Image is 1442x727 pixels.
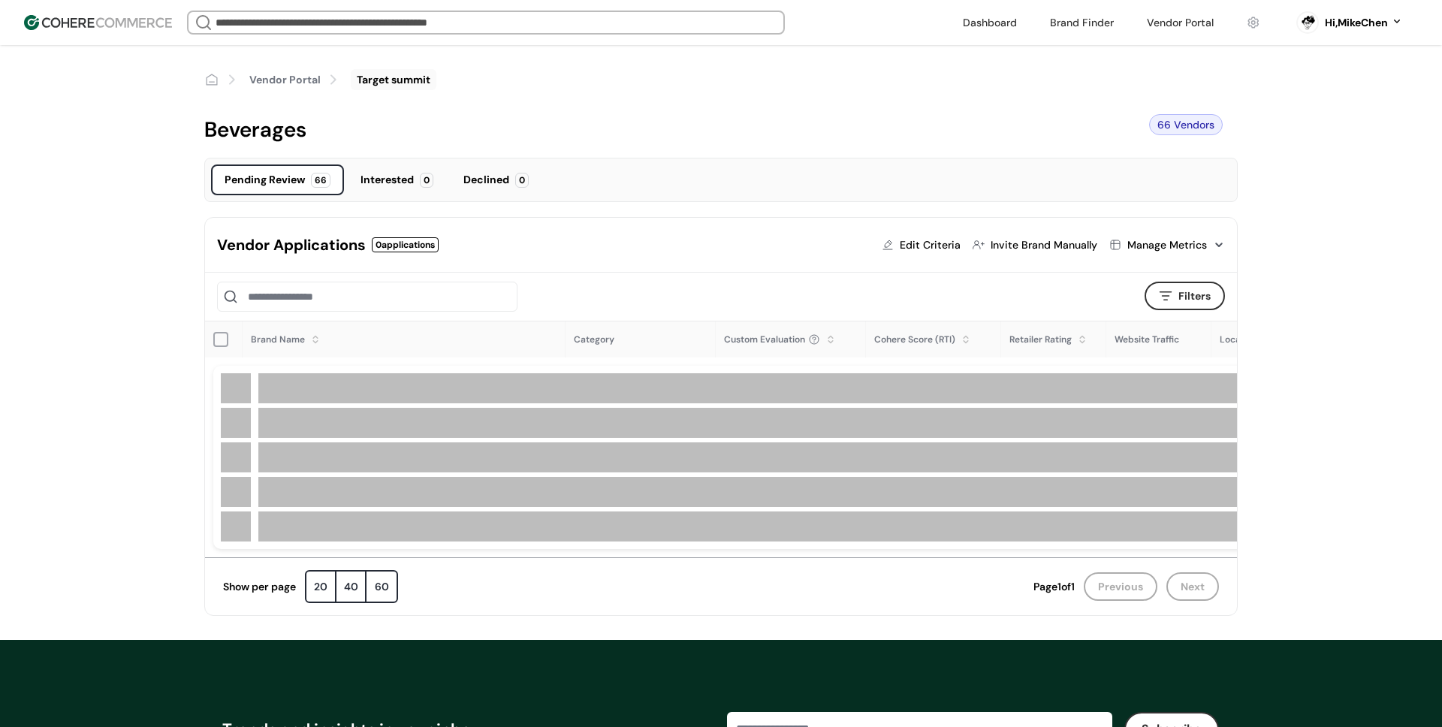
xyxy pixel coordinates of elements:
div: Manage Metrics [1127,237,1207,253]
div: Declined [463,172,509,188]
div: Hi, MikeChen [1325,15,1388,31]
button: Filters [1145,282,1225,310]
span: Custom Evaluation [724,333,805,346]
div: Invite Brand Manually [991,237,1097,253]
div: Vendor Applications [217,234,366,256]
div: Target summit [357,72,430,88]
div: 20 [306,572,336,602]
div: 40 [336,572,367,602]
div: Show per page [223,579,296,595]
div: 66 [311,173,330,188]
div: Interested [360,172,414,188]
div: Pending Review [225,172,305,188]
div: Page 1 of 1 [1033,579,1075,595]
button: Previous [1084,572,1157,601]
div: Edit Criteria [900,237,961,253]
img: Cohere Logo [24,15,172,30]
button: Next [1166,572,1219,601]
span: Category [574,333,614,345]
div: Brand Name [251,333,305,346]
div: 0 applications [372,237,439,252]
span: Location [1220,333,1257,345]
div: 0 [515,173,529,188]
div: 66 Vendors [1149,114,1223,135]
div: Cohere Score (RTI) [874,333,955,346]
div: Retailer Rating [1009,333,1072,346]
a: Vendor Portal [249,72,321,88]
div: 0 [420,173,433,188]
span: Website Traffic [1115,333,1179,345]
button: Hi,MikeChen [1325,15,1403,31]
nav: breadcrumb [204,69,1238,90]
div: 60 [367,572,397,602]
svg: 0 percent [1296,11,1319,34]
div: Beverages [204,114,1137,146]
